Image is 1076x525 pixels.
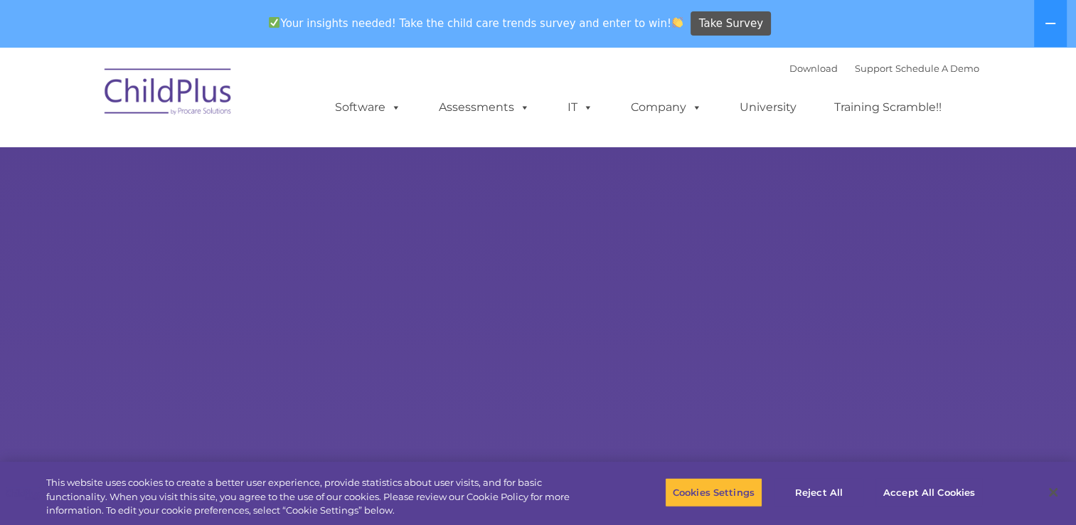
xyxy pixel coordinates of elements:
a: Take Survey [691,11,771,36]
a: IT [553,93,607,122]
a: Company [617,93,716,122]
span: Take Survey [699,11,763,36]
a: Software [321,93,415,122]
button: Reject All [774,477,863,507]
span: Last name [198,94,241,105]
img: ✅ [269,17,279,28]
a: Training Scramble!! [820,93,956,122]
button: Accept All Cookies [875,477,983,507]
div: This website uses cookies to create a better user experience, provide statistics about user visit... [46,476,592,518]
img: 👏 [672,17,683,28]
a: Assessments [425,93,544,122]
a: Schedule A Demo [895,63,979,74]
span: Your insights needed! Take the child care trends survey and enter to win! [263,9,689,37]
a: Download [789,63,838,74]
button: Close [1038,477,1069,508]
button: Cookies Settings [665,477,762,507]
a: University [725,93,811,122]
a: Support [855,63,893,74]
font: | [789,63,979,74]
span: Phone number [198,152,258,163]
img: ChildPlus by Procare Solutions [97,58,240,129]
